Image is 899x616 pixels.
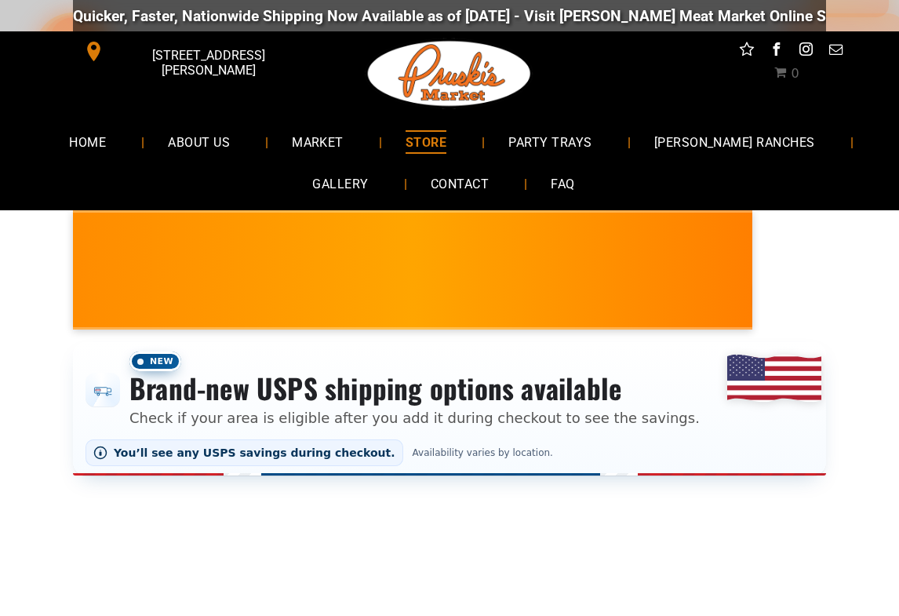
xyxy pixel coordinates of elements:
span: You’ll see any USPS savings during checkout. [114,447,395,459]
a: [STREET_ADDRESS][PERSON_NAME] [73,39,313,64]
a: MARKET [268,121,367,162]
a: facebook [766,39,787,64]
a: HOME [45,121,129,162]
span: [STREET_ADDRESS][PERSON_NAME] [107,40,310,86]
div: Shipping options announcement [73,342,826,476]
a: ABOUT US [144,121,253,162]
a: PARTY TRAYS [485,121,615,162]
a: instagram [796,39,817,64]
a: FAQ [527,163,598,205]
a: GALLERY [289,163,391,205]
span: 0 [791,66,799,81]
p: Check if your area is eligible after you add it during checkout to see the savings. [129,407,700,428]
a: [PERSON_NAME] RANCHES [631,121,839,162]
img: Pruski-s+Market+HQ+Logo2-1920w.png [365,31,534,116]
a: CONTACT [407,163,512,205]
h3: Brand-new USPS shipping options available [129,371,700,406]
span: Availability varies by location. [409,447,556,458]
span: New [129,352,181,371]
a: email [826,39,846,64]
a: STORE [382,121,470,162]
a: Social network [737,39,757,64]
